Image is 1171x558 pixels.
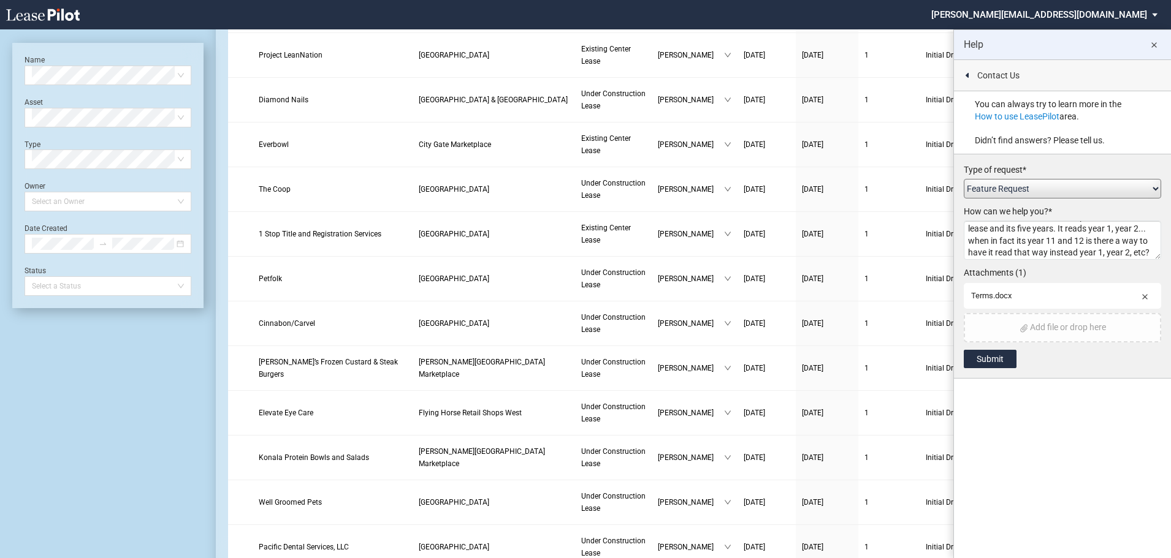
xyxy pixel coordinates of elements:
span: 1 [864,319,869,328]
span: Initial Draft [926,138,998,151]
span: down [724,96,731,104]
a: [DATE] [744,228,790,240]
span: Circle Cross Ranch [419,230,489,238]
a: Under Construction Lease [581,445,646,470]
span: Initial Draft [926,362,998,374]
a: [GEOGRAPHIC_DATA] [419,496,569,508]
a: [DATE] [802,317,852,330]
span: [DATE] [802,364,823,372]
span: Harvest Grove [419,319,489,328]
a: [DATE] [802,451,852,464]
a: 1 [864,496,914,508]
span: Harvest Grove [419,498,489,507]
a: Konala Protein Bowls and Salads [259,451,407,464]
span: [DATE] [744,140,765,149]
a: [DATE] [802,273,852,285]
span: [DATE] [802,319,823,328]
span: 1 [864,51,869,59]
span: Diamond Nails [259,96,308,104]
a: [PERSON_NAME][GEOGRAPHIC_DATA] Marketplace [419,356,569,380]
span: Flying Horse Retail Shops West [419,409,522,417]
span: down [724,454,731,461]
span: [PERSON_NAME] [658,49,724,61]
label: Status [25,266,46,275]
span: Deer Valley & Lake Pleasant [419,96,568,104]
span: [DATE] [744,230,765,238]
a: [PERSON_NAME][GEOGRAPHIC_DATA] Marketplace [419,445,569,470]
span: Petfolk [259,274,282,283]
span: Under Construction Lease [581,447,646,468]
a: Diamond Nails [259,94,407,106]
span: [DATE] [744,319,765,328]
a: [DATE] [744,407,790,419]
span: Well Groomed Pets [259,498,322,507]
span: [PERSON_NAME] [658,94,724,106]
span: 1 [864,498,869,507]
span: Harvest Grove [419,543,489,551]
span: Initial Draft [926,49,998,61]
span: Pacific Dental Services, LLC [259,543,349,551]
span: The Coop [259,185,291,194]
span: [PERSON_NAME] [658,451,724,464]
a: Under Construction Lease [581,311,646,336]
a: [DATE] [744,541,790,553]
a: [DATE] [744,94,790,106]
span: Under Construction Lease [581,358,646,379]
span: [PERSON_NAME] [658,273,724,285]
a: [DATE] [802,138,852,151]
span: Kiley Ranch Marketplace [419,447,545,468]
a: 1 Stop Title and Registration Services [259,228,407,240]
span: [PERSON_NAME] [658,496,724,508]
span: down [724,275,731,282]
span: 1 [864,96,869,104]
a: 1 [864,228,914,240]
a: Well Groomed Pets [259,496,407,508]
span: Initial Draft [926,183,998,195]
span: Initial Draft [926,228,998,240]
span: [DATE] [744,453,765,462]
span: 1 [864,364,869,372]
a: The Coop [259,183,407,195]
span: Everbowl [259,140,289,149]
span: 1 [864,274,869,283]
span: Under Construction Lease [581,268,646,289]
span: Existing Center Lease [581,134,631,155]
a: Cinnabon/Carvel [259,317,407,330]
a: [PERSON_NAME]’s Frozen Custard & Steak Burgers [259,356,407,380]
a: [GEOGRAPHIC_DATA] [419,228,569,240]
a: [DATE] [802,228,852,240]
a: [DATE] [802,407,852,419]
span: [DATE] [802,498,823,507]
a: 1 [864,94,914,106]
span: Existing Center Lease [581,45,631,66]
span: [DATE] [744,185,765,194]
span: [PERSON_NAME] [658,317,724,330]
span: Under Construction Lease [581,313,646,334]
a: 1 [864,362,914,374]
span: down [724,409,731,417]
a: [DATE] [802,541,852,553]
span: [DATE] [744,498,765,507]
a: Existing Center Lease [581,132,646,157]
a: [DATE] [744,317,790,330]
a: Under Construction Lease [581,356,646,380]
span: Elevate Eye Care [259,409,313,417]
span: [PERSON_NAME] [658,228,724,240]
a: [GEOGRAPHIC_DATA] [419,317,569,330]
a: Elevate Eye Care [259,407,407,419]
a: [DATE] [744,183,790,195]
span: Initial Draft [926,94,998,106]
a: [DATE] [802,94,852,106]
span: 1 [864,230,869,238]
span: Initial Draft [926,496,998,508]
span: [PERSON_NAME] [658,138,724,151]
a: [GEOGRAPHIC_DATA] [419,49,569,61]
span: to [99,239,107,248]
a: Petfolk [259,273,407,285]
label: Date Created [25,224,67,233]
span: Under Construction Lease [581,492,646,513]
a: 1 [864,541,914,553]
a: Flying Horse Retail Shops West [419,407,569,419]
a: Pacific Dental Services, LLC [259,541,407,553]
span: 1 Stop Title and Registration Services [259,230,381,238]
